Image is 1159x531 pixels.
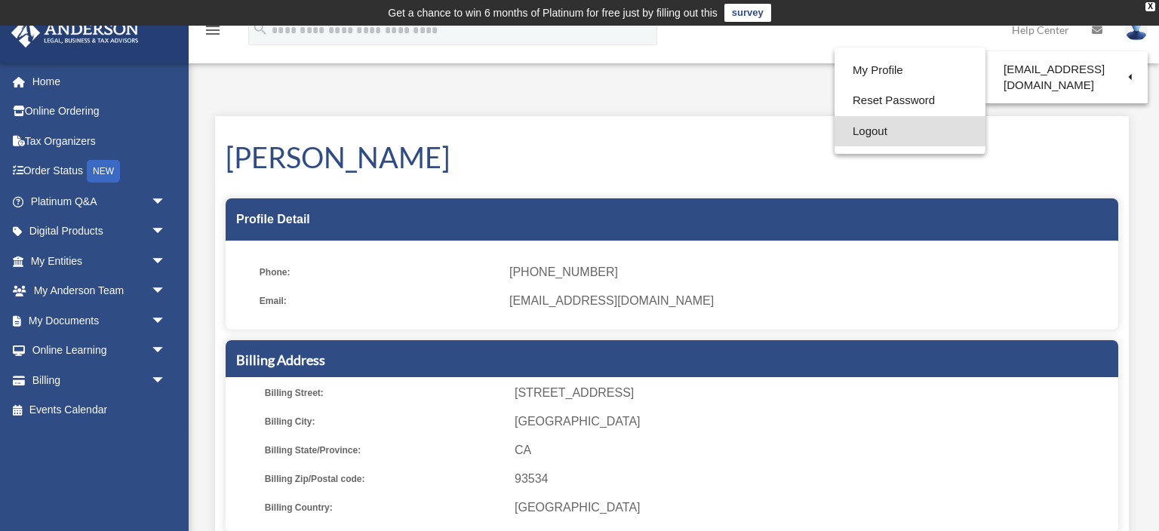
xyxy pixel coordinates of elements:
[835,55,985,86] a: My Profile
[515,382,1113,404] span: [STREET_ADDRESS]
[7,18,143,48] img: Anderson Advisors Platinum Portal
[509,262,1108,283] span: [PHONE_NUMBER]
[265,468,504,490] span: Billing Zip/Postal code:
[87,160,120,183] div: NEW
[724,4,771,22] a: survey
[985,55,1148,100] a: [EMAIL_ADDRESS][DOMAIN_NAME]
[265,411,504,432] span: Billing City:
[151,365,181,396] span: arrow_drop_down
[835,116,985,147] a: Logout
[151,186,181,217] span: arrow_drop_down
[151,276,181,307] span: arrow_drop_down
[252,20,269,37] i: search
[151,305,181,336] span: arrow_drop_down
[236,351,1108,370] h5: Billing Address
[204,21,222,39] i: menu
[1145,2,1155,11] div: close
[11,365,189,395] a: Billingarrow_drop_down
[151,336,181,367] span: arrow_drop_down
[11,156,189,187] a: Order StatusNEW
[835,85,985,116] a: Reset Password
[11,126,189,156] a: Tax Organizers
[260,262,499,283] span: Phone:
[151,216,181,247] span: arrow_drop_down
[11,216,189,247] a: Digital Productsarrow_drop_down
[265,382,504,404] span: Billing Street:
[151,246,181,277] span: arrow_drop_down
[11,246,189,276] a: My Entitiesarrow_drop_down
[260,290,499,312] span: Email:
[265,497,504,518] span: Billing Country:
[11,186,189,216] a: Platinum Q&Aarrow_drop_down
[11,305,189,336] a: My Documentsarrow_drop_down
[515,440,1113,461] span: CA
[515,497,1113,518] span: [GEOGRAPHIC_DATA]
[204,26,222,39] a: menu
[509,290,1108,312] span: [EMAIL_ADDRESS][DOMAIN_NAME]
[226,198,1118,241] div: Profile Detail
[388,4,718,22] div: Get a chance to win 6 months of Platinum for free just by filling out this
[515,468,1113,490] span: 93534
[226,137,1118,177] h1: [PERSON_NAME]
[265,440,504,461] span: Billing State/Province:
[11,97,189,127] a: Online Ordering
[1125,19,1148,41] img: User Pic
[515,411,1113,432] span: [GEOGRAPHIC_DATA]
[11,336,189,366] a: Online Learningarrow_drop_down
[11,66,189,97] a: Home
[11,276,189,306] a: My Anderson Teamarrow_drop_down
[11,395,189,425] a: Events Calendar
